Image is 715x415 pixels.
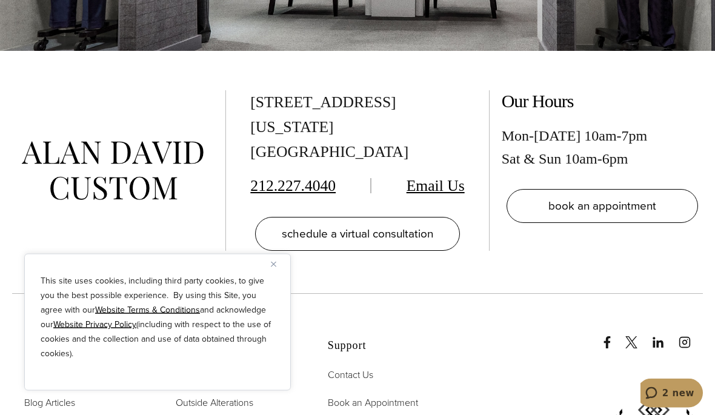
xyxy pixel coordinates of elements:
[652,325,676,349] a: linkedin
[95,304,200,316] a: Website Terms & Conditions
[328,396,418,410] span: Book an Appointment
[250,178,336,195] a: 212.227.4040
[41,274,274,361] p: This site uses cookies, including third party cookies, to give you the best possible experience. ...
[548,198,656,215] span: book an appointment
[502,91,703,113] h2: Our Hours
[255,217,459,251] a: schedule a virtual consultation
[282,225,433,243] span: schedule a virtual consultation
[271,262,276,267] img: Close
[502,125,703,171] div: Mon-[DATE] 10am-7pm Sat & Sun 10am-6pm
[53,318,136,331] a: Website Privacy Policy
[625,325,650,349] a: x/twitter
[176,396,253,411] a: Outside Alterations
[679,325,703,349] a: instagram
[24,396,75,410] span: Blog Articles
[328,340,449,353] h2: Support
[176,396,253,410] span: Outside Alterations
[250,91,464,165] div: [STREET_ADDRESS] [US_STATE][GEOGRAPHIC_DATA]
[601,325,623,349] a: Facebook
[407,178,465,195] a: Email Us
[328,368,373,383] a: Contact Us
[328,396,418,411] a: Book an Appointment
[22,142,204,201] img: alan david custom
[24,396,75,411] a: Blog Articles
[271,257,285,271] button: Close
[640,379,703,409] iframe: Opens a widget where you can chat to one of our agents
[507,190,698,224] a: book an appointment
[328,368,373,382] span: Contact Us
